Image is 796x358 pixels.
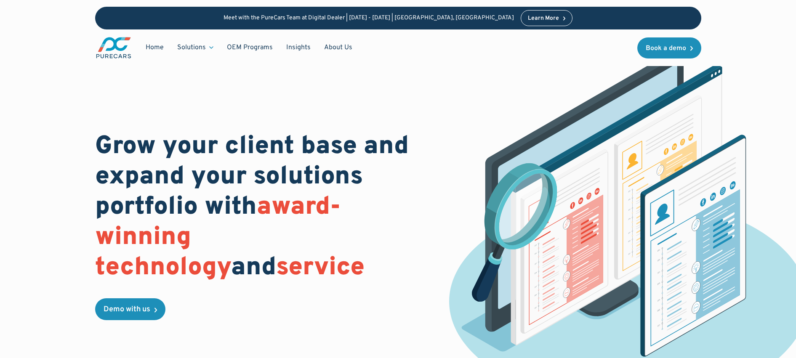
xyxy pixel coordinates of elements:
[280,40,317,56] a: Insights
[95,132,423,283] h1: Grow your client base and expand your solutions portfolio with and
[139,40,170,56] a: Home
[637,37,701,58] a: Book a demo
[170,40,220,56] div: Solutions
[177,43,206,52] div: Solutions
[317,40,359,56] a: About Us
[276,252,365,284] span: service
[95,191,341,284] span: award-winning technology
[224,15,514,22] p: Meet with the PureCars Team at Digital Dealer | [DATE] - [DATE] | [GEOGRAPHIC_DATA], [GEOGRAPHIC_...
[95,36,132,59] a: main
[528,16,559,21] div: Learn More
[646,45,686,52] div: Book a demo
[521,10,573,26] a: Learn More
[104,306,150,313] div: Demo with us
[95,36,132,59] img: purecars logo
[95,298,165,320] a: Demo with us
[220,40,280,56] a: OEM Programs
